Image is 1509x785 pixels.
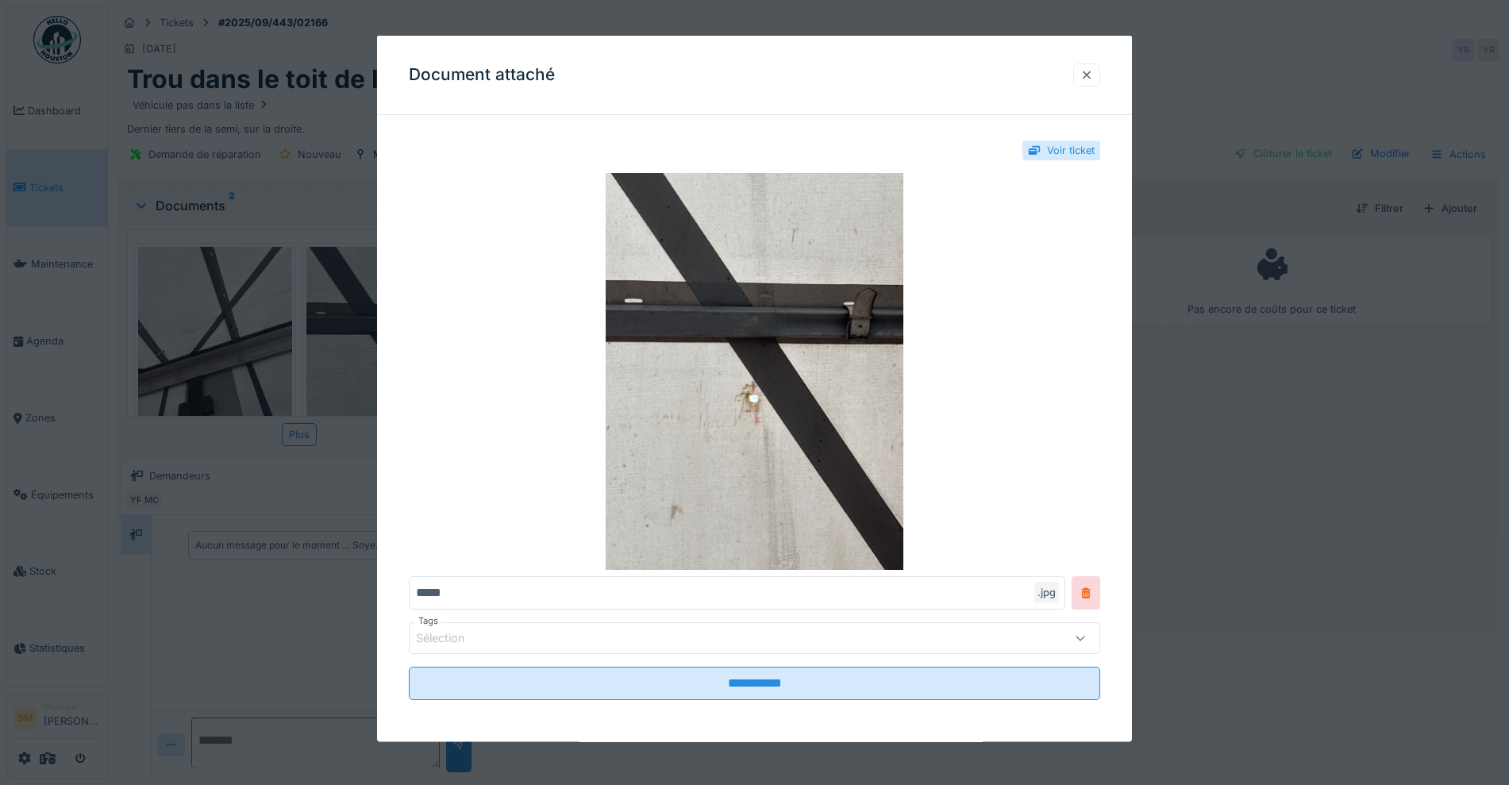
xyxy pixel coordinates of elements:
img: be548b55-57ac-46e5-a4c4-78a820edee4c-image.jpg [409,173,1100,570]
div: Sélection [416,629,487,647]
h3: Document attaché [409,65,555,85]
label: Tags [415,614,441,628]
div: .jpg [1034,582,1059,603]
div: Voir ticket [1047,143,1095,158]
